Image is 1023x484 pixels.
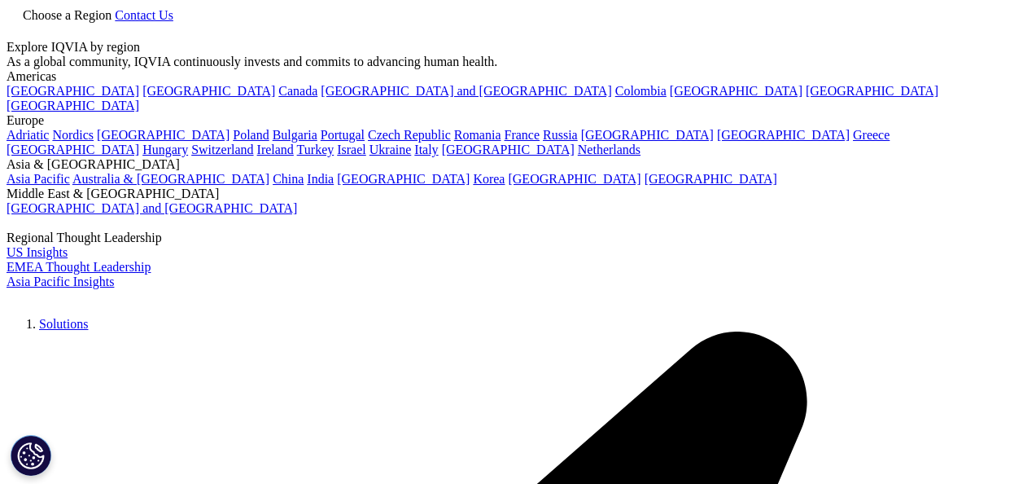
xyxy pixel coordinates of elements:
[115,8,173,22] a: Contact Us
[97,128,230,142] a: [GEOGRAPHIC_DATA]
[39,317,88,331] a: Solutions
[7,99,139,112] a: [GEOGRAPHIC_DATA]
[273,128,317,142] a: Bulgaria
[645,172,777,186] a: [GEOGRAPHIC_DATA]
[7,172,70,186] a: Asia Pacific
[615,84,667,98] a: Colombia
[307,172,334,186] a: India
[337,172,470,186] a: [GEOGRAPHIC_DATA]
[7,55,1016,69] div: As a global community, IQVIA continuously invests and commits to advancing human health.
[505,128,540,142] a: France
[337,143,366,156] a: Israel
[7,128,49,142] a: Adriatic
[7,260,151,274] a: EMEA Thought Leadership
[717,128,850,142] a: [GEOGRAPHIC_DATA]
[508,172,640,186] a: [GEOGRAPHIC_DATA]
[7,187,1016,201] div: Middle East & [GEOGRAPHIC_DATA]
[473,172,505,186] a: Korea
[142,84,275,98] a: [GEOGRAPHIC_DATA]
[23,8,111,22] span: Choose a Region
[368,128,451,142] a: Czech Republic
[297,143,334,156] a: Turkey
[72,172,269,186] a: Australia & [GEOGRAPHIC_DATA]
[7,69,1016,84] div: Americas
[7,143,139,156] a: [GEOGRAPHIC_DATA]
[543,128,578,142] a: Russia
[7,245,68,259] a: US Insights
[52,128,94,142] a: Nordics
[273,172,304,186] a: China
[369,143,412,156] a: Ukraine
[7,231,1016,245] div: Regional Thought Leadership
[7,40,1016,55] div: Explore IQVIA by region
[7,201,297,215] a: [GEOGRAPHIC_DATA] and [GEOGRAPHIC_DATA]
[257,143,294,156] a: Ireland
[442,143,575,156] a: [GEOGRAPHIC_DATA]
[321,84,611,98] a: [GEOGRAPHIC_DATA] and [GEOGRAPHIC_DATA]
[191,143,253,156] a: Switzerland
[11,435,51,476] button: Cookies Settings
[806,84,938,98] a: [GEOGRAPHIC_DATA]
[7,113,1016,128] div: Europe
[7,157,1016,172] div: Asia & [GEOGRAPHIC_DATA]
[7,84,139,98] a: [GEOGRAPHIC_DATA]
[278,84,317,98] a: Canada
[233,128,269,142] a: Poland
[454,128,501,142] a: Romania
[414,143,438,156] a: Italy
[670,84,802,98] a: [GEOGRAPHIC_DATA]
[142,143,188,156] a: Hungary
[7,275,114,288] a: Asia Pacific Insights
[321,128,365,142] a: Portugal
[578,143,640,156] a: Netherlands
[853,128,890,142] a: Greece
[581,128,714,142] a: [GEOGRAPHIC_DATA]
